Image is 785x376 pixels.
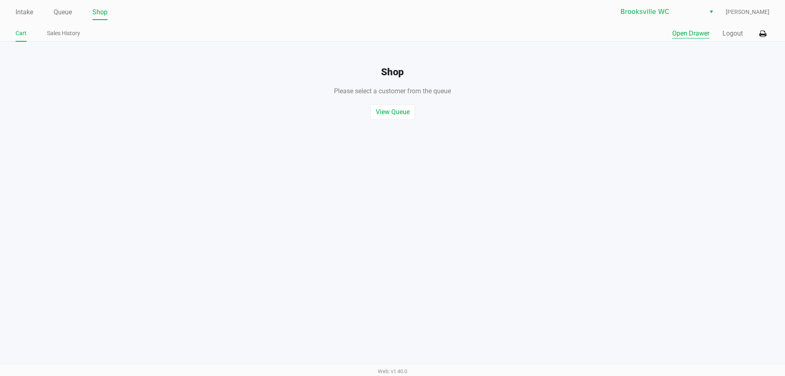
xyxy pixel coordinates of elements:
[47,28,80,38] a: Sales History
[726,8,769,16] span: [PERSON_NAME]
[370,104,415,120] button: View Queue
[16,28,27,38] a: Cart
[378,368,407,374] span: Web: v1.40.0
[54,7,72,18] a: Queue
[16,7,33,18] a: Intake
[92,7,108,18] a: Shop
[672,29,709,38] button: Open Drawer
[334,87,451,95] span: Please select a customer from the queue
[621,7,700,17] span: Brooksville WC
[722,29,743,38] button: Logout
[705,5,717,19] button: Select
